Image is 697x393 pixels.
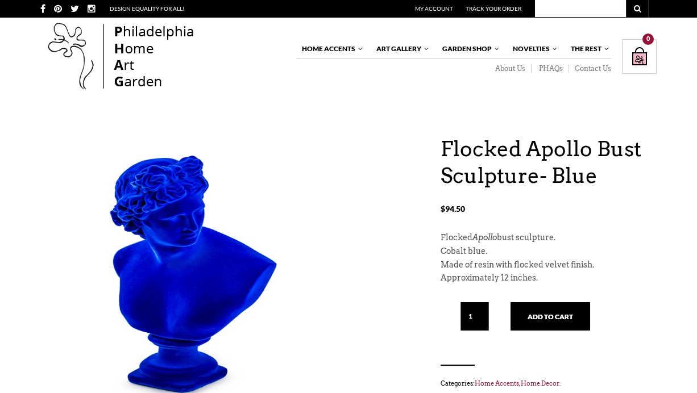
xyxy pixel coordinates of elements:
[569,64,611,73] a: Contact Us
[472,233,497,242] em: Apollo
[565,39,610,58] a: The Rest
[532,64,569,73] a: PHAQs
[460,302,489,331] input: Qty
[415,5,453,12] a: My Account
[475,379,519,387] a: Home Accents
[466,5,521,12] a: Track Your Order
[441,231,657,245] p: Flocked bust sculpture.
[507,39,558,58] a: Novelties
[437,39,500,58] a: Garden Shop
[441,204,445,214] span: $
[441,245,657,258] p: Cobalt blue.
[371,39,430,58] a: Art Gallery
[441,258,657,272] p: Made of resin with flocked velvet finish.
[488,64,532,73] a: About Us
[511,302,590,331] button: Add to cart
[441,136,657,189] h1: Flocked Apollo Bust Sculpture- Blue
[441,204,465,214] bdi: 94.50
[441,377,657,390] span: Categories: , .
[642,34,654,45] div: 0
[441,271,657,285] p: Approximately 12 inches.
[521,379,559,387] a: Home Decor
[296,39,364,58] a: Home Accents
